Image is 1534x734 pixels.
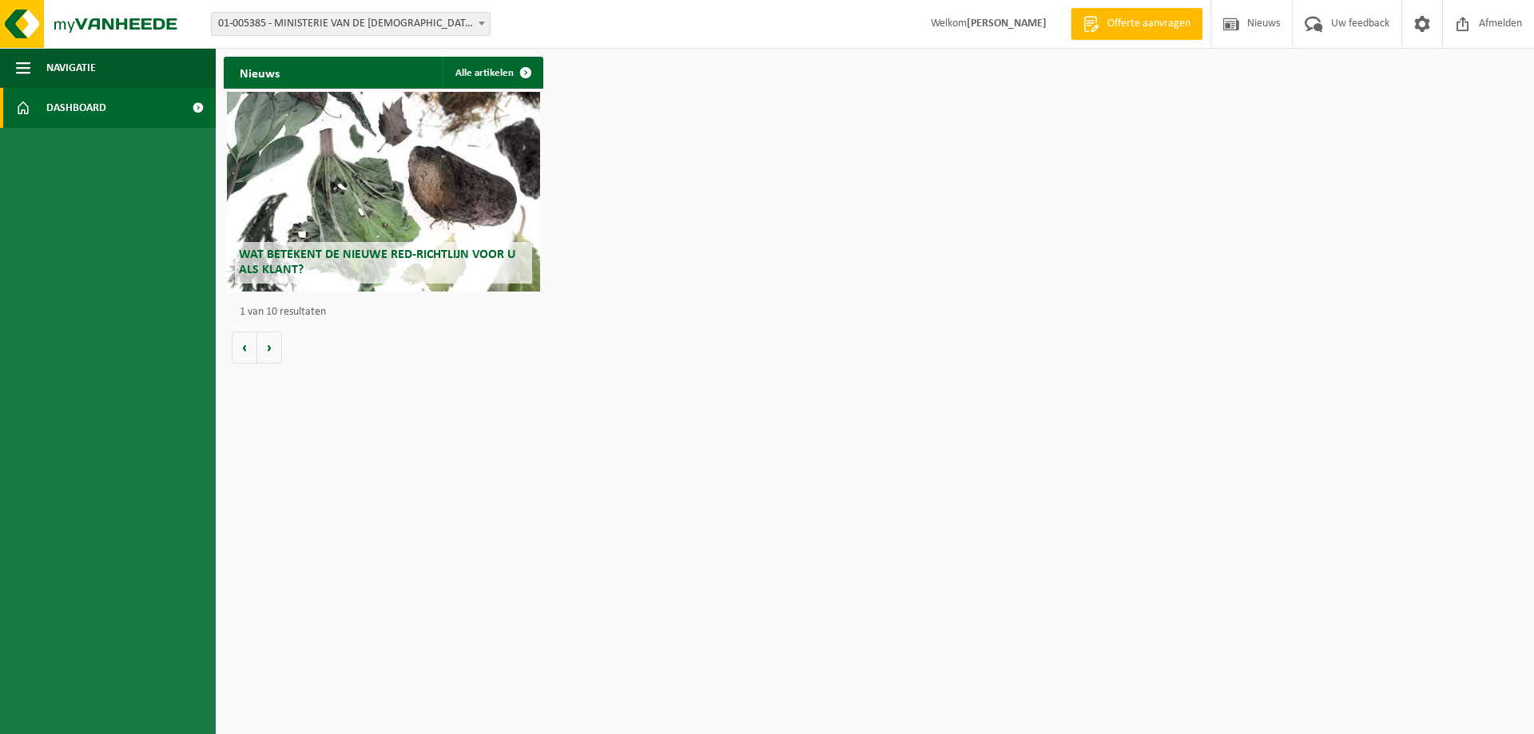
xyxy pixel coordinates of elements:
[443,57,542,89] a: Alle artikelen
[212,13,490,35] span: 01-005385 - MINISTERIE VAN DE VLAAMSE GEMEENSCHAP - SINT-MICHIELS
[967,18,1047,30] strong: [PERSON_NAME]
[46,48,96,88] span: Navigatie
[211,12,491,36] span: 01-005385 - MINISTERIE VAN DE VLAAMSE GEMEENSCHAP - SINT-MICHIELS
[224,57,296,88] h2: Nieuws
[227,92,540,292] a: Wat betekent de nieuwe RED-richtlijn voor u als klant?
[239,248,515,276] span: Wat betekent de nieuwe RED-richtlijn voor u als klant?
[257,331,282,363] button: Volgende
[232,331,257,363] button: Vorige
[1071,8,1202,40] a: Offerte aanvragen
[240,307,535,318] p: 1 van 10 resultaten
[1103,16,1194,32] span: Offerte aanvragen
[46,88,106,128] span: Dashboard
